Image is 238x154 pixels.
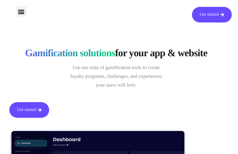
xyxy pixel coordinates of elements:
[17,108,36,112] span: Get started
[192,7,232,22] a: Get started
[9,102,49,118] a: Get started
[16,6,26,17] div: Menu Toggle
[66,63,166,90] p: Use our suite of gamification tools to create loyalty programs, challenges, and experiences your ...
[25,47,115,59] span: Gamification solutions
[9,47,223,59] h1: for your app & website
[200,12,219,17] span: Get started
